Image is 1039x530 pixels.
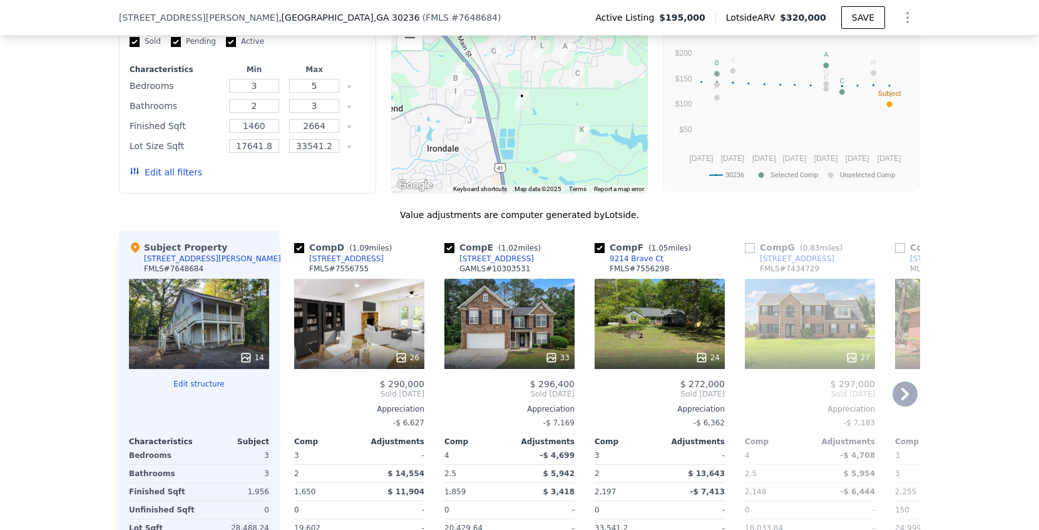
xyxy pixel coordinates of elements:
[393,418,424,427] span: -$ 6,627
[515,90,529,111] div: 9780 Dixon Industrial Blvd
[530,379,575,389] span: $ 296,400
[119,209,920,221] div: Value adjustments are computer generated by Lotside .
[347,104,352,109] button: Clear
[595,404,725,414] div: Appreciation
[294,241,397,254] div: Comp D
[130,117,222,135] div: Finished Sqft
[309,264,369,274] div: FMLS # 7556755
[130,77,222,95] div: Bedrooms
[745,389,875,399] span: Sold [DATE]
[397,25,422,50] button: Zoom out
[129,465,197,482] div: Bathrooms
[444,241,546,254] div: Comp E
[895,254,985,264] a: [STREET_ADDRESS]
[895,437,960,447] div: Comp
[595,254,663,264] a: 9214 Brave Ct
[226,36,264,47] label: Active
[895,5,920,30] button: Show Options
[294,404,424,414] div: Appreciation
[752,154,776,163] text: [DATE]
[745,404,875,414] div: Appreciation
[595,11,659,24] span: Active Listing
[452,62,466,83] div: 1333 Briar Ridge Ln
[362,447,424,464] div: -
[444,487,466,496] span: 1,859
[594,185,644,192] a: Report a map error
[910,254,985,264] div: [STREET_ADDRESS]
[444,437,509,447] div: Comp
[493,244,546,252] span: ( miles)
[671,31,912,188] svg: A chart.
[347,84,352,89] button: Clear
[279,11,420,24] span: , [GEOGRAPHIC_DATA]
[540,451,575,460] span: -$ 4,699
[715,83,719,90] text: F
[839,77,844,85] text: C
[444,389,575,399] span: Sold [DATE]
[714,70,719,77] text: D
[745,487,766,496] span: 2,148
[782,154,806,163] text: [DATE]
[824,51,829,58] text: A
[459,264,530,274] div: GAMLS # 10303531
[745,254,834,264] a: [STREET_ADDRESS]
[294,487,315,496] span: 1,650
[129,379,269,389] button: Edit structure
[841,487,875,496] span: -$ 6,444
[760,264,819,274] div: FMLS # 7434729
[659,11,705,24] span: $195,000
[895,506,909,514] span: 150
[844,418,875,427] span: -$ 7,183
[660,437,725,447] div: Adjustments
[129,501,197,519] div: Unfinished Sqft
[745,465,807,482] div: 2.5
[871,58,876,66] text: H
[812,501,875,519] div: -
[129,241,227,254] div: Subject Property
[895,241,998,254] div: Comp H
[675,100,692,108] text: $100
[595,506,600,514] span: 0
[846,154,869,163] text: [DATE]
[662,501,725,519] div: -
[652,244,668,252] span: 1.05
[810,437,875,447] div: Adjustments
[387,469,424,478] span: $ 14,554
[171,36,216,47] label: Pending
[129,483,197,501] div: Finished Sqft
[689,154,713,163] text: [DATE]
[840,171,895,179] text: Unselected Comp
[352,244,369,252] span: 1.09
[487,45,501,66] div: 9394 Deer Crossing Dr
[496,28,510,49] div: 9246 Chestnut Ct
[130,36,161,47] label: Sold
[571,67,585,88] div: 2326 Noahs Ark Rd
[344,244,397,252] span: ( miles)
[449,85,463,107] div: 9744 Carolina Dr
[675,75,692,83] text: $150
[294,451,299,460] span: 3
[309,254,384,264] div: [STREET_ADDRESS]
[688,469,725,478] span: $ 13,643
[119,11,279,24] span: [STREET_ADDRESS][PERSON_NAME]
[595,465,657,482] div: 2
[643,244,696,252] span: ( miles)
[444,404,575,414] div: Appreciation
[227,65,282,75] div: Min
[745,506,750,514] span: 0
[347,144,352,149] button: Clear
[294,254,384,264] a: [STREET_ADDRESS]
[130,137,222,155] div: Lot Size Sqft
[359,437,424,447] div: Adjustments
[824,74,829,81] text: K
[387,487,424,496] span: $ 11,904
[760,254,834,264] div: [STREET_ADDRESS]
[610,254,663,264] div: 9214 Brave Ct
[745,241,847,254] div: Comp G
[770,171,818,179] text: Selected Comp
[595,451,600,460] span: 3
[895,414,1025,432] div: -
[680,379,725,389] span: $ 272,000
[202,483,269,501] div: 1,956
[144,264,203,274] div: FMLS # 7648684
